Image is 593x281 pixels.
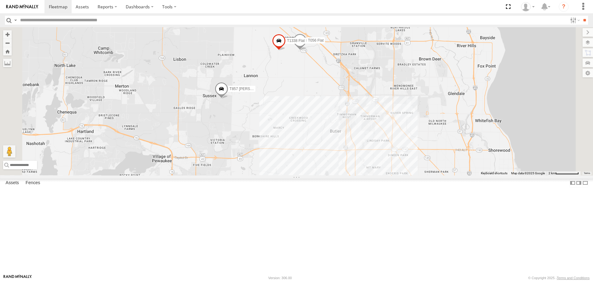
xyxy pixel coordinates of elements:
[3,39,12,47] button: Zoom out
[584,172,590,174] a: Terms (opens in new tab)
[582,179,588,188] label: Hide Summary Table
[3,47,12,56] button: Zoom Home
[3,59,12,67] label: Measure
[547,171,581,176] button: Map Scale: 2 km per 72 pixels
[528,276,590,280] div: © Copyright 2025 -
[23,179,43,188] label: Fences
[3,30,12,39] button: Zoom in
[519,2,537,11] div: AJ Klotz
[568,16,581,25] label: Search Filter Options
[229,87,277,91] span: T857 [PERSON_NAME] Flat
[582,69,593,77] label: Map Settings
[268,276,292,280] div: Version: 306.00
[13,16,18,25] label: Search Query
[6,5,38,9] img: rand-logo.svg
[3,145,15,158] button: Drag Pegman onto the map to open Street View
[557,276,590,280] a: Terms and Conditions
[576,179,582,188] label: Dock Summary Table to the Right
[511,171,545,175] span: Map data ©2025 Google
[570,179,576,188] label: Dock Summary Table to the Left
[481,171,507,176] button: Keyboard shortcuts
[308,39,324,43] span: T056 Flat
[2,179,22,188] label: Assets
[549,171,555,175] span: 2 km
[287,39,305,43] span: T1338 Flat
[3,275,32,281] a: Visit our Website
[559,2,569,12] i: ?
